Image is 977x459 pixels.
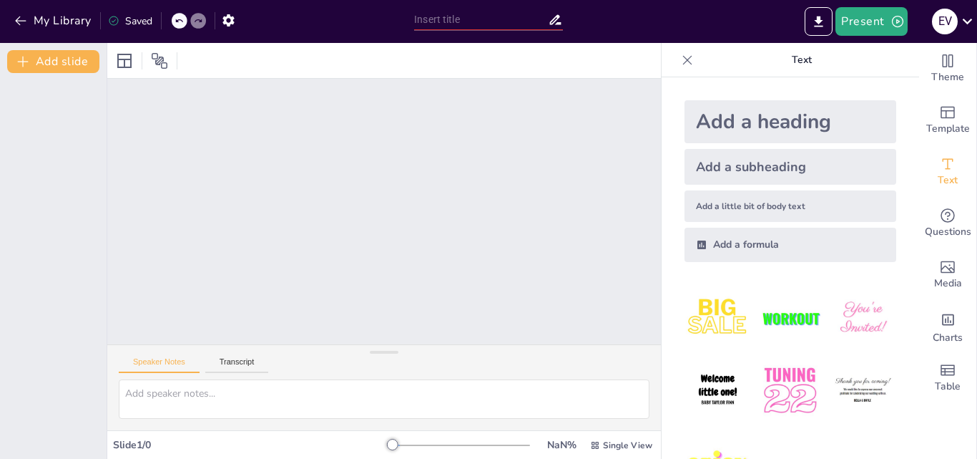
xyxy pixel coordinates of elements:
[151,52,168,69] span: Position
[934,276,962,291] span: Media
[919,352,976,404] div: Add a table
[684,190,896,222] div: Add a little bit of body text
[7,50,99,73] button: Add slide
[699,43,905,77] p: Text
[684,100,896,143] div: Add a heading
[931,69,964,85] span: Theme
[925,224,971,240] span: Questions
[684,285,751,352] img: 1.jpeg
[919,301,976,352] div: Add charts and graphs
[932,7,958,36] button: E V
[205,357,269,373] button: Transcript
[11,9,97,32] button: My Library
[919,249,976,301] div: Add images, graphics, shapes or video
[603,440,652,451] span: Single View
[935,379,961,395] span: Table
[830,357,896,424] img: 6.jpeg
[919,146,976,198] div: Add text boxes
[757,357,823,424] img: 5.jpeg
[919,198,976,249] div: Get real-time input from your audience
[835,7,907,36] button: Present
[414,9,548,30] input: Insert title
[108,14,152,28] div: Saved
[684,357,751,424] img: 4.jpeg
[113,438,393,452] div: Slide 1 / 0
[919,43,976,95] div: Change the overall theme
[926,121,970,137] span: Template
[932,9,958,34] div: E V
[757,285,823,352] img: 2.jpeg
[684,228,896,262] div: Add a formula
[113,49,136,72] div: Layout
[933,330,963,346] span: Charts
[919,95,976,146] div: Add ready made slides
[938,173,958,188] span: Text
[830,285,896,352] img: 3.jpeg
[119,357,200,373] button: Speaker Notes
[805,7,833,36] button: Export to PowerPoint
[684,149,896,185] div: Add a subheading
[544,438,579,452] div: NaN %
